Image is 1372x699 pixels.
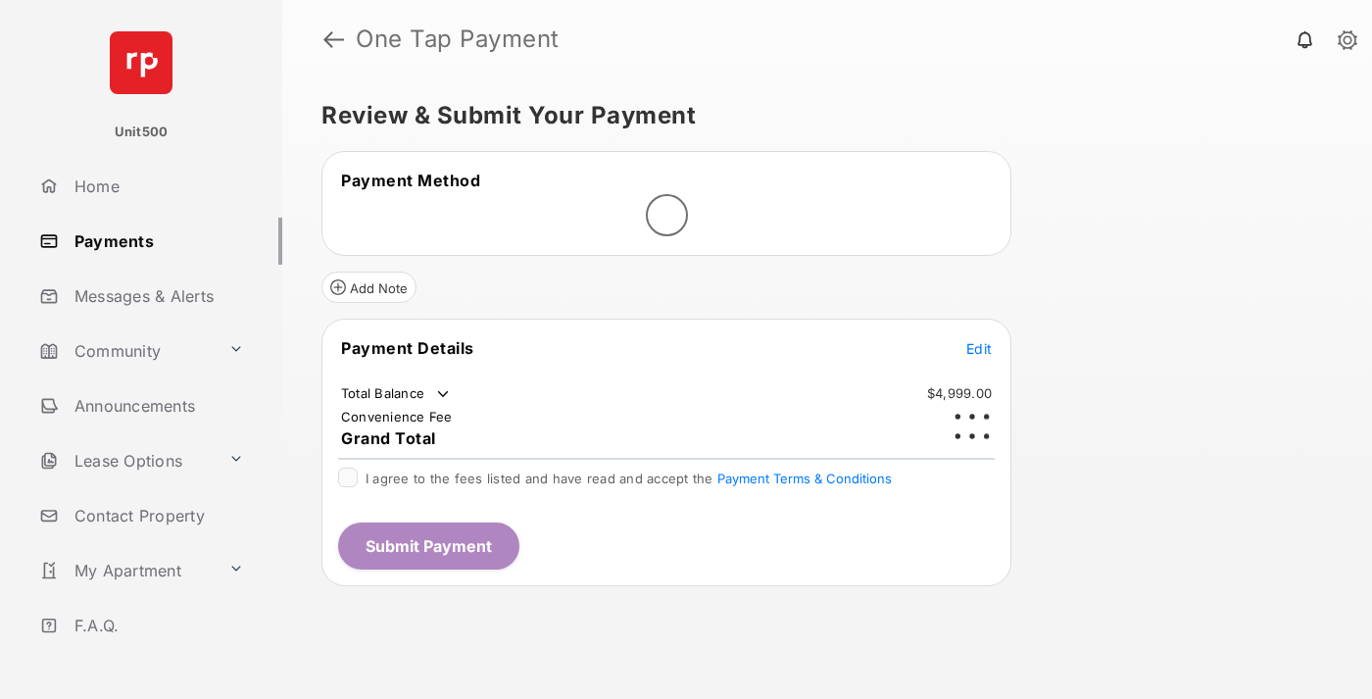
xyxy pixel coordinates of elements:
[341,171,480,190] span: Payment Method
[321,272,416,303] button: Add Note
[321,104,1317,127] h5: Review & Submit Your Payment
[31,547,220,594] a: My Apartment
[366,471,892,486] span: I agree to the fees listed and have read and accept the
[341,428,436,448] span: Grand Total
[717,471,892,486] button: I agree to the fees listed and have read and accept the
[31,382,282,429] a: Announcements
[115,123,169,142] p: Unit500
[31,218,282,265] a: Payments
[31,602,282,649] a: F.A.Q.
[356,27,560,51] strong: One Tap Payment
[31,273,282,320] a: Messages & Alerts
[340,384,453,404] td: Total Balance
[338,523,519,570] button: Submit Payment
[340,408,454,425] td: Convenience Fee
[341,338,474,358] span: Payment Details
[926,384,993,402] td: $4,999.00
[966,340,992,357] span: Edit
[31,163,282,210] a: Home
[31,492,282,539] a: Contact Property
[31,327,220,374] a: Community
[110,31,172,94] img: svg+xml;base64,PHN2ZyB4bWxucz0iaHR0cDovL3d3dy53My5vcmcvMjAwMC9zdmciIHdpZHRoPSI2NCIgaGVpZ2h0PSI2NC...
[966,338,992,358] button: Edit
[31,437,220,484] a: Lease Options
